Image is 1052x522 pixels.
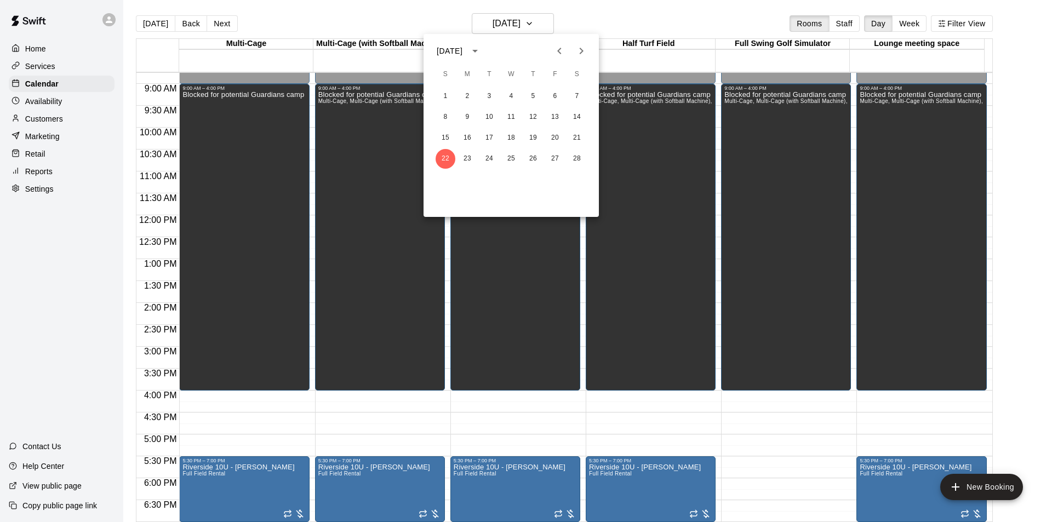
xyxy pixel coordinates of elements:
[567,64,587,85] span: Saturday
[501,149,521,169] button: 25
[523,87,543,106] button: 5
[545,64,565,85] span: Friday
[570,40,592,62] button: Next month
[437,45,462,57] div: [DATE]
[548,40,570,62] button: Previous month
[523,128,543,148] button: 19
[458,128,477,148] button: 16
[501,107,521,127] button: 11
[479,128,499,148] button: 17
[501,64,521,85] span: Wednesday
[458,149,477,169] button: 23
[436,64,455,85] span: Sunday
[523,64,543,85] span: Thursday
[567,149,587,169] button: 28
[567,128,587,148] button: 21
[479,64,499,85] span: Tuesday
[479,107,499,127] button: 10
[545,87,565,106] button: 6
[436,107,455,127] button: 8
[436,87,455,106] button: 1
[545,149,565,169] button: 27
[545,128,565,148] button: 20
[466,42,484,60] button: calendar view is open, switch to year view
[436,149,455,169] button: 22
[523,149,543,169] button: 26
[458,107,477,127] button: 9
[458,87,477,106] button: 2
[479,149,499,169] button: 24
[567,107,587,127] button: 14
[479,87,499,106] button: 3
[567,87,587,106] button: 7
[545,107,565,127] button: 13
[523,107,543,127] button: 12
[458,64,477,85] span: Monday
[501,87,521,106] button: 4
[501,128,521,148] button: 18
[436,128,455,148] button: 15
